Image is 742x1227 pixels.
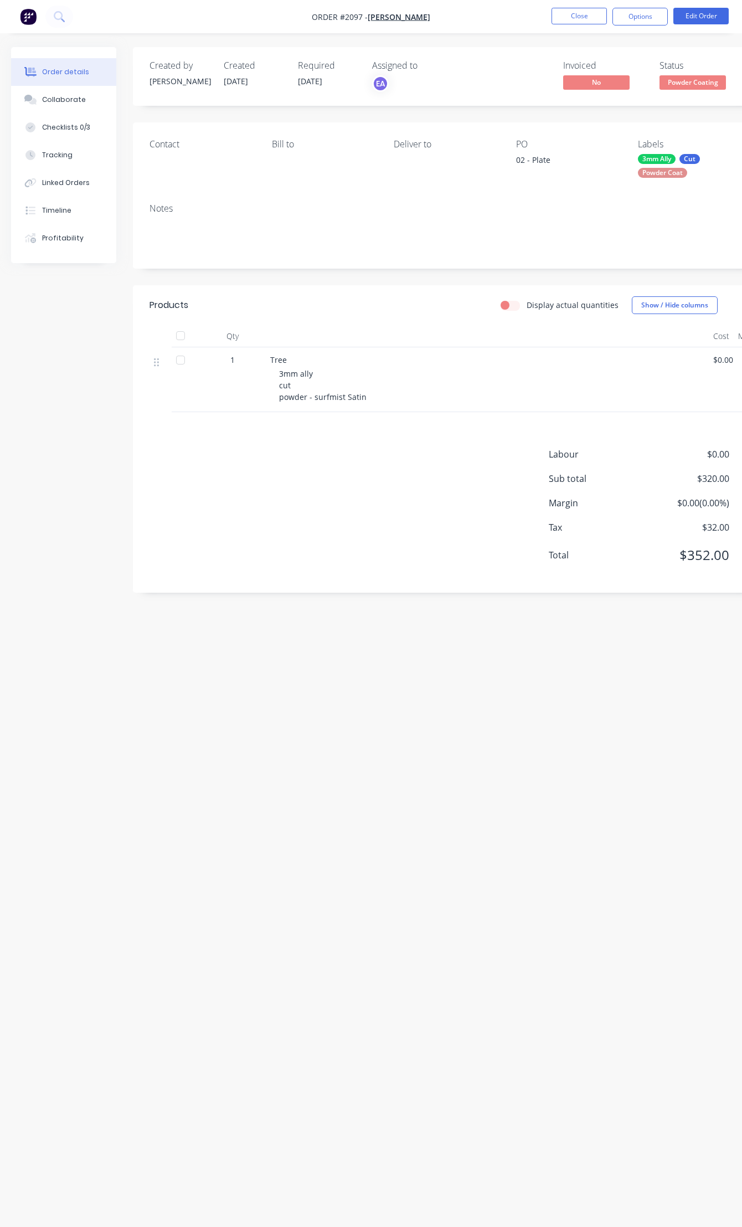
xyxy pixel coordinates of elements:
button: Show / Hide columns [632,296,718,314]
div: Tracking [42,150,73,160]
button: EA [372,75,389,92]
span: $32.00 [647,521,729,534]
button: Timeline [11,197,116,224]
span: 3mm ally cut powder - surfmist Satin [279,368,367,402]
span: $0.00 [713,354,733,366]
div: Collaborate [42,95,86,105]
div: [PERSON_NAME] [150,75,210,87]
span: 1 [230,354,235,366]
div: Created [224,60,285,71]
div: Powder Coat [638,168,687,178]
div: Timeline [42,206,71,215]
div: Order details [42,67,89,77]
span: [DATE] [298,76,322,86]
img: Factory [20,8,37,25]
div: 02 - Plate [516,154,621,170]
span: Margin [549,496,647,510]
div: Cost [709,325,734,347]
div: Checklists 0/3 [42,122,90,132]
button: Order details [11,58,116,86]
button: Checklists 0/3 [11,114,116,141]
span: $352.00 [647,545,729,565]
div: Qty [199,325,266,347]
div: 3mm Ally [638,154,676,164]
span: Powder Coating [659,75,726,89]
button: Close [552,8,607,24]
span: Labour [549,448,647,461]
div: Deliver to [394,139,498,150]
button: Powder Coating [659,75,726,92]
div: Profitability [42,233,84,243]
span: No [563,75,630,89]
span: [DATE] [224,76,248,86]
span: Sub total [549,472,647,485]
span: Total [549,548,647,562]
div: Assigned to [372,60,483,71]
div: PO [516,139,621,150]
div: Bill to [272,139,377,150]
div: Invoiced [563,60,646,71]
button: Tracking [11,141,116,169]
div: Required [298,60,359,71]
span: $0.00 [647,448,729,461]
button: Options [612,8,668,25]
div: Linked Orders [42,178,90,188]
span: Tree [270,355,287,365]
div: Cut [679,154,700,164]
button: Edit Order [673,8,729,24]
div: Created by [150,60,210,71]
label: Display actual quantities [527,299,619,311]
button: Profitability [11,224,116,252]
a: [PERSON_NAME] [368,12,430,22]
button: Linked Orders [11,169,116,197]
span: Tax [549,521,647,534]
span: $0.00 ( 0.00 %) [647,496,729,510]
div: Contact [150,139,254,150]
div: Products [150,299,188,312]
span: $320.00 [647,472,729,485]
span: Order #2097 - [312,12,368,22]
button: Collaborate [11,86,116,114]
